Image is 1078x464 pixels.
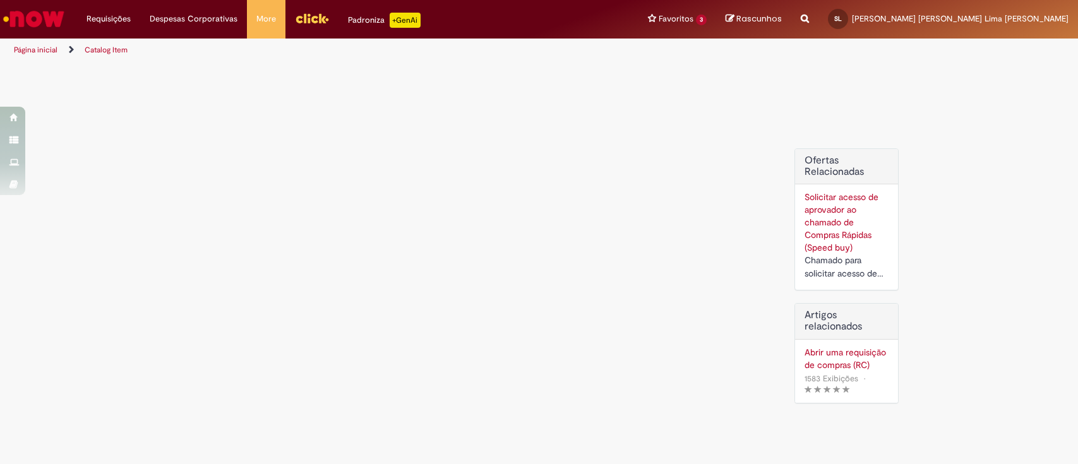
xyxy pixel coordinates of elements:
[9,39,709,62] ul: Trilhas de página
[87,13,131,25] span: Requisições
[390,13,421,28] p: +GenAi
[805,346,889,371] a: Abrir uma requisição de compras (RC)
[805,155,889,177] h2: Ofertas Relacionadas
[256,13,276,25] span: More
[805,310,889,332] h3: Artigos relacionados
[85,45,128,55] a: Catalog Item
[696,15,707,25] span: 3
[861,370,868,387] span: •
[348,13,421,28] div: Padroniza
[1,6,66,32] img: ServiceNow
[736,13,782,25] span: Rascunhos
[852,13,1069,24] span: [PERSON_NAME] [PERSON_NAME] Lima [PERSON_NAME]
[794,148,899,290] div: Ofertas Relacionadas
[295,9,329,28] img: click_logo_yellow_360x200.png
[14,45,57,55] a: Página inicial
[805,191,878,253] a: Solicitar acesso de aprovador ao chamado de Compras Rápidas (Speed buy)
[726,13,782,25] a: Rascunhos
[834,15,842,23] span: SL
[805,254,889,280] div: Chamado para solicitar acesso de aprovador ao ticket de Speed buy
[150,13,237,25] span: Despesas Corporativas
[659,13,693,25] span: Favoritos
[805,373,858,384] span: 1583 Exibições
